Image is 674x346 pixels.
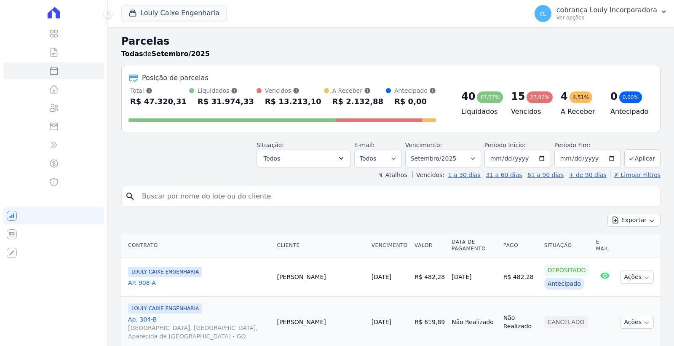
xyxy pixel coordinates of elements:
a: + de 90 dias [569,172,607,178]
button: Exportar [607,214,661,227]
label: ↯ Atalhos [378,172,407,178]
div: Posição de parcelas [142,73,209,83]
h4: A Receber [561,107,597,117]
span: LOULY CAIXE ENGENHARIA [128,303,202,314]
div: 67,57% [477,91,503,103]
div: Total [130,86,187,95]
td: [DATE] [448,257,500,297]
div: Vencidos [265,86,321,95]
input: Buscar por nome do lote ou do cliente [137,188,657,205]
span: [GEOGRAPHIC_DATA], [GEOGRAPHIC_DATA], Aparecida de [GEOGRAPHIC_DATA] - GO [128,324,270,341]
div: Depositado [544,264,589,276]
strong: Setembro/2025 [152,50,210,58]
div: 0,00% [619,91,642,103]
button: Ações [620,316,654,329]
td: R$ 482,28 [411,257,448,297]
span: LOULY CAIXE ENGENHARIA [128,267,202,277]
span: Todos [264,153,280,164]
div: 4,51% [570,91,592,103]
div: R$ 47.320,31 [130,95,187,108]
div: 40 [461,90,475,103]
div: 27,92% [527,91,553,103]
label: Vencimento: [405,142,442,148]
h4: Liquidados [461,107,497,117]
label: Vencidos: [412,172,444,178]
h4: Antecipado [610,107,647,117]
div: R$ 31.974,33 [198,95,254,108]
a: [DATE] [372,319,391,325]
p: cobrança Louly Incorporadora [556,6,657,14]
th: Pago [500,233,541,257]
th: Vencimento [368,233,411,257]
span: cL [540,11,546,16]
div: Cancelado [544,316,588,328]
label: E-mail: [354,142,375,148]
div: Antecipado [544,278,584,290]
i: search [125,191,135,201]
button: cL cobrança Louly Incorporadora Ver opções [528,2,674,25]
td: [PERSON_NAME] [273,257,368,297]
label: Situação: [257,142,284,148]
div: Liquidados [198,86,254,95]
th: Data de Pagamento [448,233,500,257]
a: [DATE] [372,274,391,280]
div: 0 [610,90,618,103]
button: Louly Caixe Engenharia [121,5,227,21]
div: R$ 0,00 [394,95,436,108]
th: Contrato [121,233,273,257]
div: R$ 2.132,88 [332,95,383,108]
div: A Receber [332,86,383,95]
p: Ver opções [556,14,657,21]
a: 61 a 90 dias [527,172,564,178]
th: Situação [541,233,593,257]
button: Todos [257,150,351,167]
h4: Vencidos [511,107,547,117]
a: AP. 908-A [128,279,270,287]
a: 1 a 30 dias [448,172,481,178]
strong: Todas [121,50,143,58]
p: de [121,49,210,59]
button: Aplicar [624,149,661,167]
button: Ações [620,271,654,284]
label: Período Fim: [554,141,621,150]
th: E-mail [593,233,617,257]
td: R$ 482,28 [500,257,541,297]
div: 15 [511,90,525,103]
div: 4 [561,90,568,103]
th: Valor [411,233,448,257]
div: R$ 13.213,10 [265,95,321,108]
label: Período Inicío: [484,142,526,148]
a: Ap. 304-B[GEOGRAPHIC_DATA], [GEOGRAPHIC_DATA], Aparecida de [GEOGRAPHIC_DATA] - GO [128,315,270,341]
h2: Parcelas [121,34,661,49]
a: ✗ Limpar Filtros [610,172,661,178]
div: Antecipado [394,86,436,95]
a: 31 a 60 dias [486,172,522,178]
